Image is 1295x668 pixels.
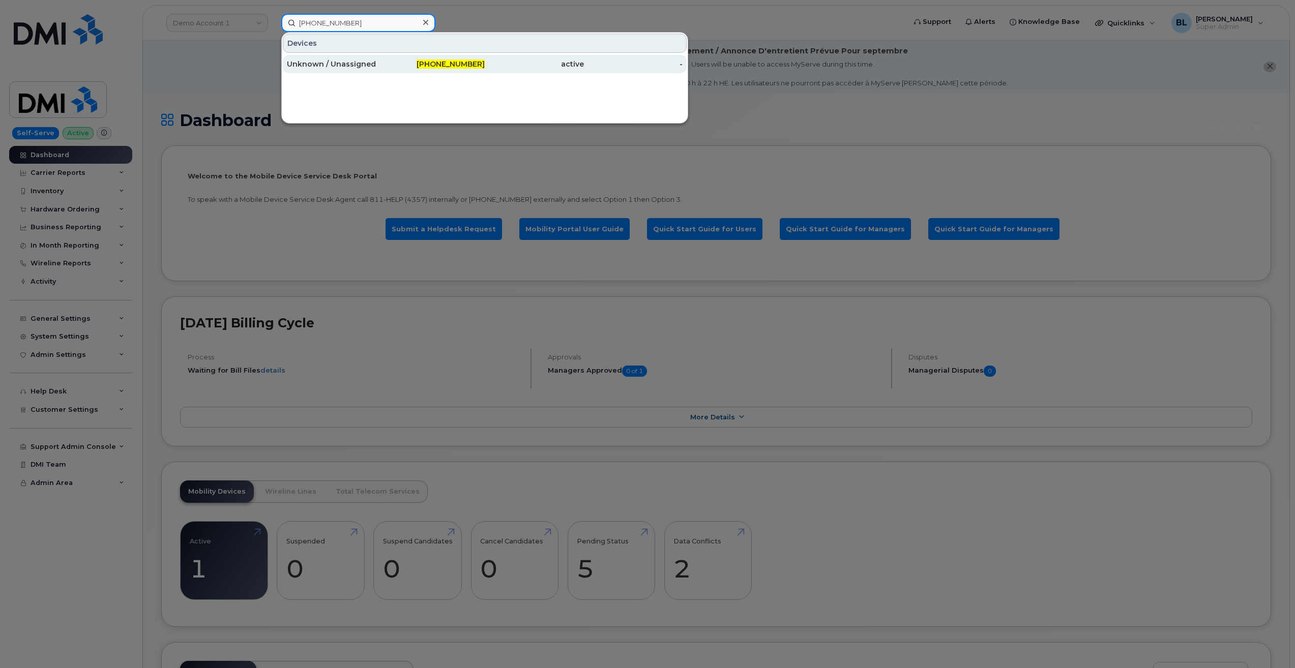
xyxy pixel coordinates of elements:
[584,59,683,69] div: -
[287,59,386,69] div: Unknown / Unassigned
[283,55,687,73] a: Unknown / Unassigned[PHONE_NUMBER]active-
[485,59,584,69] div: active
[417,59,485,69] span: [PHONE_NUMBER]
[283,34,687,53] div: Devices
